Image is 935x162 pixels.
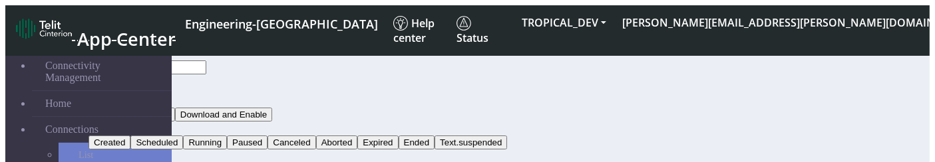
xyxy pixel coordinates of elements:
[79,149,93,161] span: List
[130,135,183,149] button: Scheduled
[457,16,471,31] img: status.svg
[357,135,398,149] button: Expired
[184,11,377,35] a: Your current platform instance
[16,15,174,46] a: App Center
[185,16,378,32] span: Engineering-[GEOGRAPHIC_DATA]
[183,135,227,149] button: Running
[393,16,408,31] img: knowledge.svg
[393,16,435,45] span: Help center
[514,11,614,35] button: TROPICAL_DEV
[399,135,435,149] button: Ended
[227,135,268,149] button: Paused
[268,135,315,149] button: Canceled
[45,123,98,135] span: Connections
[457,16,488,45] span: Status
[316,135,358,149] button: Aborted
[175,108,272,121] button: Download and Enable
[32,53,172,90] a: Connectivity Management
[435,135,507,149] button: Text.suspended
[77,27,176,51] span: App Center
[89,135,130,149] button: Created
[32,91,172,116] a: Home
[451,11,514,50] a: Status
[32,117,172,142] a: Connections
[388,11,451,50] a: Help center
[16,18,72,39] img: logo-telit-cinterion-gw-new.png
